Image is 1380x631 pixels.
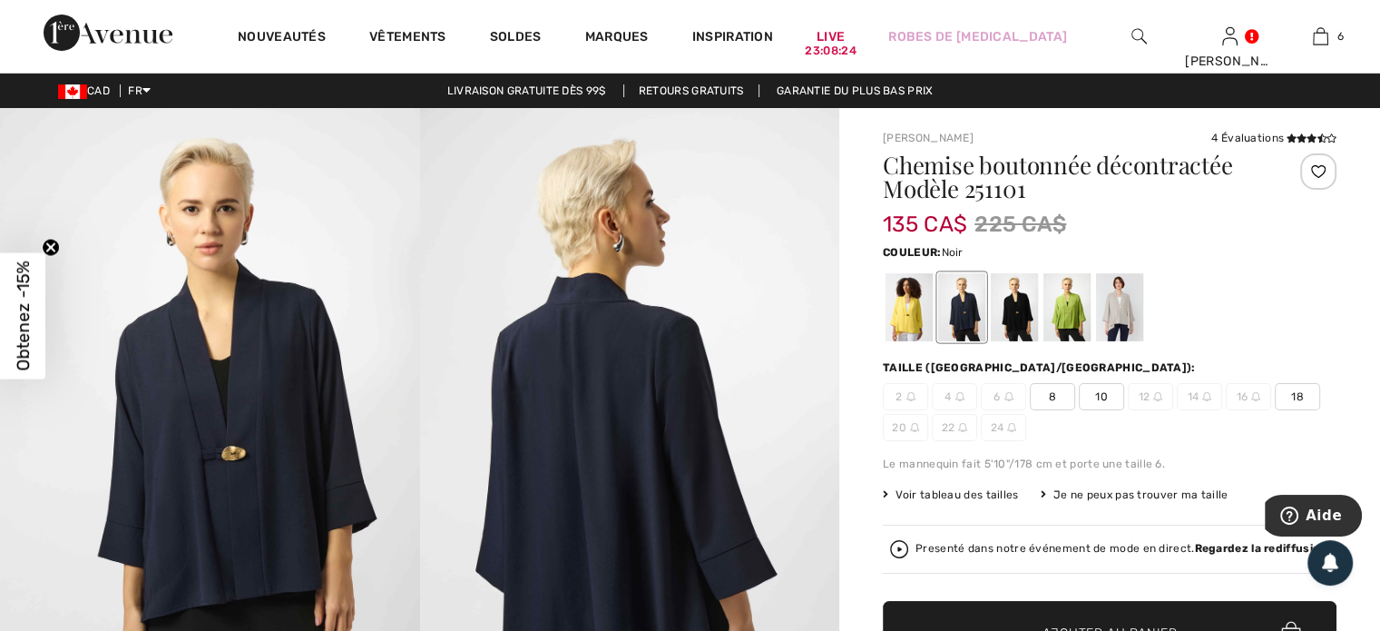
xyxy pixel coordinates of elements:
[1004,392,1013,401] img: ring-m.svg
[692,29,773,48] span: Inspiration
[958,423,967,432] img: ring-m.svg
[974,208,1066,241] span: 225 CA$
[42,238,60,256] button: Close teaser
[883,414,928,441] span: 20
[955,392,964,401] img: ring-m.svg
[58,84,87,99] img: Canadian Dollar
[915,543,1326,555] div: Presenté dans notre événement de mode en direct.
[1096,273,1143,341] div: Dune
[1265,495,1362,540] iframe: Ouvre un widget dans lequel vous pouvez trouver plus d’informations
[762,84,948,97] a: Garantie du plus bas prix
[991,273,1038,341] div: Noir
[981,383,1026,410] span: 6
[44,15,172,51] img: 1ère Avenue
[817,27,845,46] a: Live23:08:24
[1194,542,1326,555] strong: Regardez la rediffusion
[883,193,967,237] span: 135 CA$
[128,84,151,97] span: FR
[1337,28,1344,44] span: 6
[883,132,974,144] a: [PERSON_NAME]
[1131,25,1147,47] img: recherche
[883,383,928,410] span: 2
[1079,383,1124,410] span: 10
[1211,130,1336,146] div: 4 Évaluations
[1313,25,1328,47] img: Mon panier
[805,43,856,60] div: 23:08:24
[13,261,34,370] span: Obtenez -15%
[1202,392,1211,401] img: ring-m.svg
[1128,383,1173,410] span: 12
[1185,52,1274,71] div: [PERSON_NAME]
[433,84,621,97] a: Livraison gratuite dès 99$
[910,423,919,432] img: ring-m.svg
[238,29,326,48] a: Nouveautés
[369,29,446,48] a: Vêtements
[1043,273,1091,341] div: Greenery
[888,27,1067,46] a: Robes de [MEDICAL_DATA]
[981,414,1026,441] span: 24
[1030,383,1075,410] span: 8
[1222,27,1238,44] a: Se connecter
[1251,392,1260,401] img: ring-m.svg
[1226,383,1271,410] span: 16
[883,153,1261,201] h1: Chemise boutonnée décontractée Modèle 251101
[490,29,542,48] a: Soldes
[883,487,1019,503] span: Voir tableau des tailles
[1276,25,1365,47] a: 6
[623,84,759,97] a: Retours gratuits
[906,392,915,401] img: ring-m.svg
[932,383,977,410] span: 4
[883,246,941,259] span: Couleur:
[1275,383,1320,410] span: 18
[886,273,933,341] div: Citrus
[1222,25,1238,47] img: Mes infos
[941,246,963,259] span: Noir
[883,456,1336,472] div: Le mannequin fait 5'10"/178 cm et porte une taille 6.
[1007,423,1016,432] img: ring-m.svg
[890,540,908,558] img: Regardez la rediffusion
[1041,487,1228,503] div: Je ne peux pas trouver ma taille
[938,273,985,341] div: Bleu Nuit
[883,360,1199,376] div: Taille ([GEOGRAPHIC_DATA]/[GEOGRAPHIC_DATA]):
[1153,392,1162,401] img: ring-m.svg
[932,414,977,441] span: 22
[58,84,117,97] span: CAD
[1177,383,1222,410] span: 14
[585,29,649,48] a: Marques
